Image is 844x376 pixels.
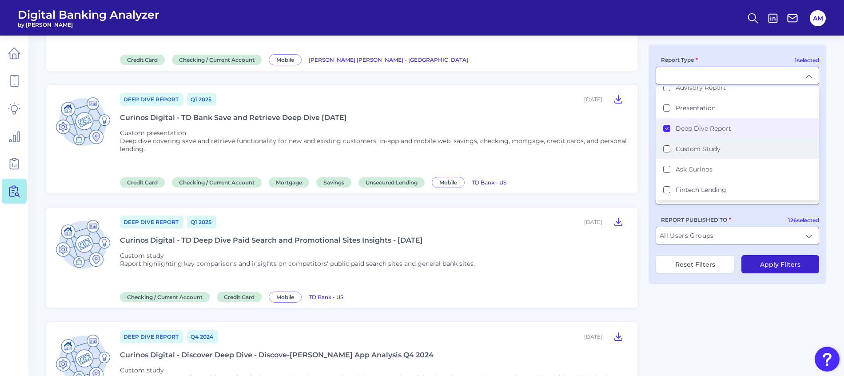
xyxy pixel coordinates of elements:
a: Mobile [269,292,305,301]
a: Savings [316,178,355,186]
span: Checking / Current Account [120,292,210,302]
div: Curinos Digital - Discover Deep Dive - Discove-[PERSON_NAME] App Analysis Q4 2024 [120,351,434,359]
a: Deep Dive Report [120,216,183,228]
div: Curinos Digital - TD Deep Dive Paid Search and Promotional Sites Insights - [DATE] [120,236,423,244]
label: Report Type [661,56,698,63]
label: Custom Study [676,145,721,153]
div: [DATE] [584,96,602,103]
img: Credit Card [53,92,113,152]
label: Deep Dive Report [676,124,731,132]
button: Curinos Digital - Discover Deep Dive - Discove-CapOne App Analysis Q4 2024 [609,329,627,344]
a: Deep Dive Report [120,330,183,343]
div: [DATE] [584,333,602,340]
a: Q1 2025 [187,216,216,228]
span: TD Bank - US [309,294,343,300]
a: Mortgage [269,178,313,186]
span: Custom presentation [120,129,186,137]
a: Checking / Current Account [120,292,213,301]
a: Mobile [432,178,468,186]
label: Advisory Report [676,84,726,92]
button: Apply Filters [741,255,819,273]
div: [DATE] [584,219,602,225]
span: Savings [316,177,351,188]
span: Credit Card [120,55,165,65]
a: Mobile [269,55,305,64]
span: Credit Card [120,177,165,188]
span: Unsecured Lending [358,177,425,188]
span: Custom study [120,252,164,260]
a: Q4 2024 [187,330,218,343]
a: Checking / Current Account [172,178,265,186]
span: Digital Banking Analyzer [18,8,159,21]
span: Mobile [269,54,302,65]
p: Deep dive covering save and retrieve functionality for new and existing customers, in-app and mob... [120,137,627,153]
a: Checking / Current Account [172,55,265,64]
label: REPORT PUBLISHED TO [661,216,731,223]
button: Curinos Digital - TD Bank Save and Retrieve Deep Dive March 2025 [609,92,627,106]
span: Mobile [269,292,302,303]
span: Credit Card [217,292,262,302]
a: [PERSON_NAME] [PERSON_NAME] - [GEOGRAPHIC_DATA] [309,55,468,64]
a: Q1 2025 [187,93,216,106]
img: Checking / Current Account [53,215,113,274]
span: Mobile [432,177,465,188]
span: Mortgage [269,177,309,188]
span: Checking / Current Account [172,55,262,65]
a: Credit Card [120,55,168,64]
button: AM [810,10,826,26]
button: Open Resource Center [815,347,840,372]
div: Curinos Digital - TD Bank Save and Retrieve Deep Dive [DATE] [120,113,347,122]
a: TD Bank - US [472,178,506,186]
span: [PERSON_NAME] [PERSON_NAME] - [GEOGRAPHIC_DATA] [309,56,468,63]
p: Report highlighting key comparisons and insights on competitors' public paid search sites and gen... [120,260,475,268]
a: TD Bank - US [309,292,343,301]
button: Reset Filters [656,255,734,273]
a: Credit Card [217,292,265,301]
label: Ask Curinos [676,165,713,173]
a: Deep Dive Report [120,93,183,106]
label: Fintech Lending [676,186,726,194]
button: Curinos Digital - TD Deep Dive Paid Search and Promotional Sites Insights - Feb 2025 [609,215,627,229]
span: TD Bank - US [472,179,506,186]
label: Presentation [676,104,716,112]
a: Unsecured Lending [358,178,428,186]
a: Credit Card [120,178,168,186]
span: Checking / Current Account [172,177,262,188]
span: Custom study [120,366,164,374]
span: by [PERSON_NAME] [18,21,159,28]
